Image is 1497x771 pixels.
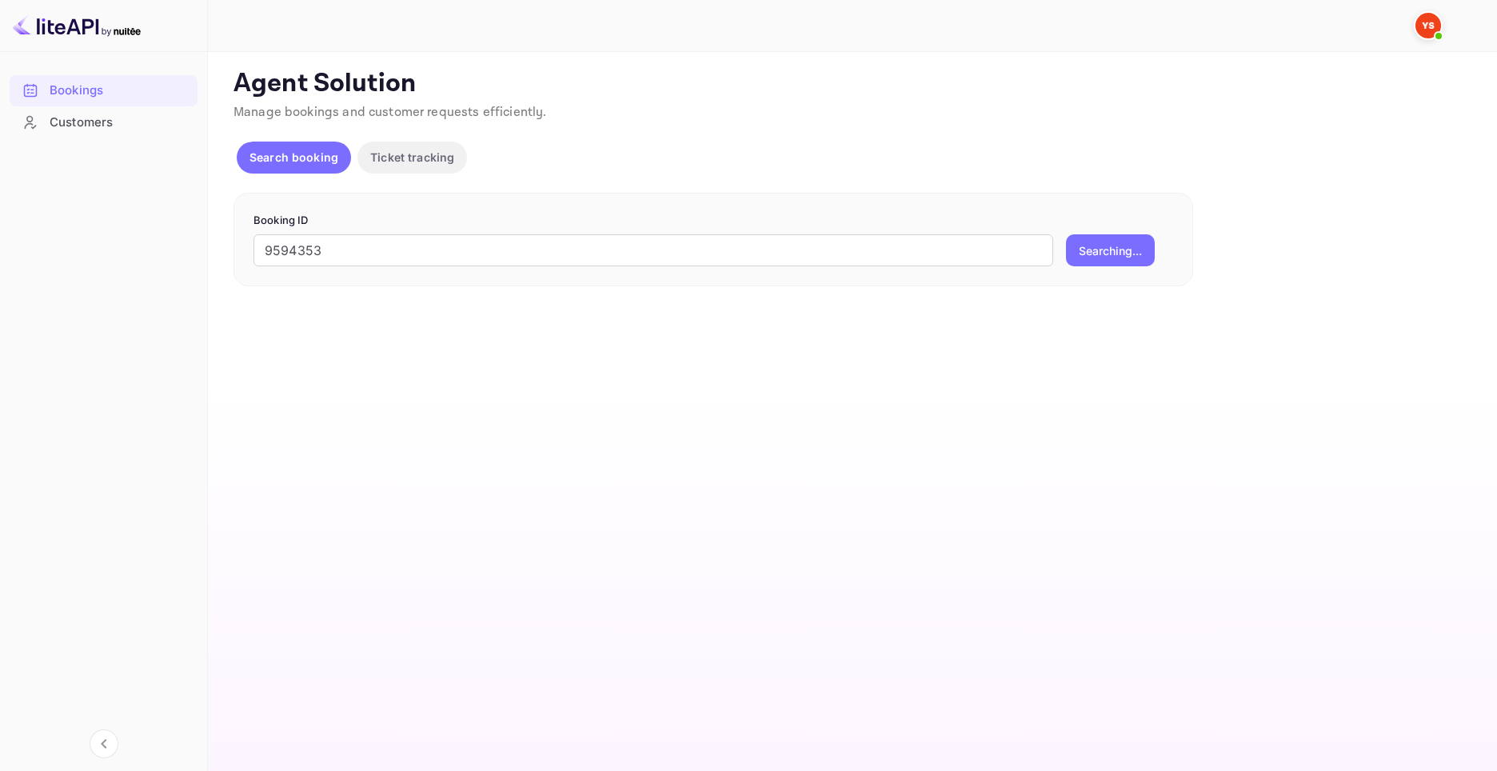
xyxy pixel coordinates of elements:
p: Booking ID [253,213,1173,229]
img: LiteAPI logo [13,13,141,38]
div: Customers [10,107,198,138]
p: Ticket tracking [370,149,454,166]
button: Searching... [1066,234,1155,266]
a: Customers [10,107,198,137]
a: Bookings [10,75,198,105]
img: Yandex Support [1415,13,1441,38]
button: Collapse navigation [90,729,118,758]
div: Customers [50,114,190,132]
span: Manage bookings and customer requests efficiently. [234,104,547,121]
p: Agent Solution [234,68,1468,100]
div: Bookings [50,82,190,100]
input: Enter Booking ID (e.g., 63782194) [253,234,1053,266]
p: Search booking [249,149,338,166]
div: Bookings [10,75,198,106]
